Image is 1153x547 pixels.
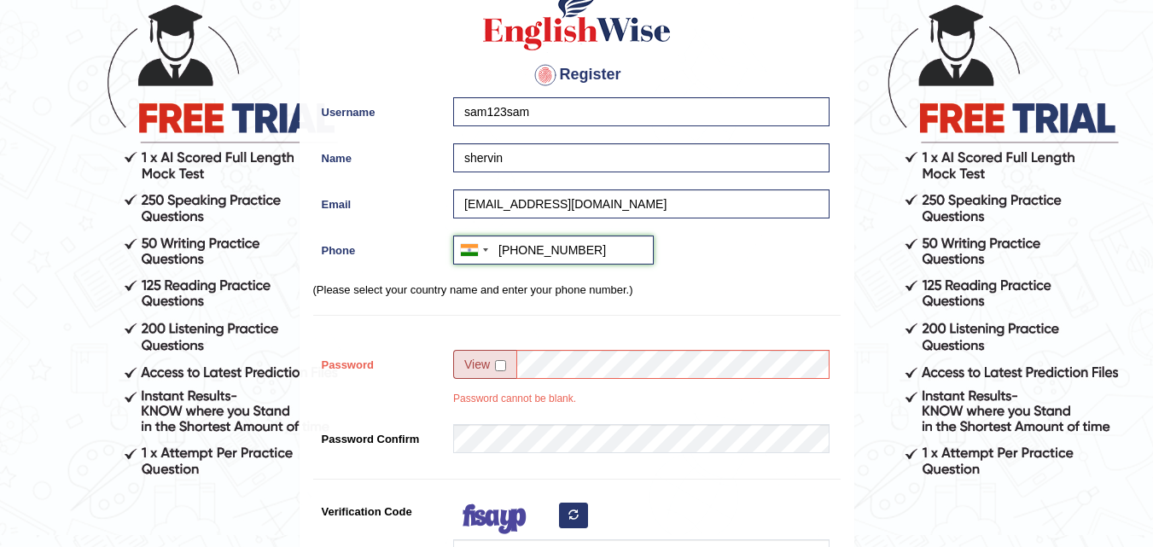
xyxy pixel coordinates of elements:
input: Show/Hide Password [495,360,506,371]
label: Password Confirm [313,424,445,447]
label: Phone [313,236,445,259]
label: Email [313,189,445,212]
label: Verification Code [313,497,445,520]
label: Password [313,350,445,373]
h4: Register [313,61,841,89]
label: Name [313,143,445,166]
div: India (भारत): +91 [454,236,493,264]
p: (Please select your country name and enter your phone number.) [313,282,841,298]
input: +91 81234 56789 [453,236,654,265]
label: Username [313,97,445,120]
